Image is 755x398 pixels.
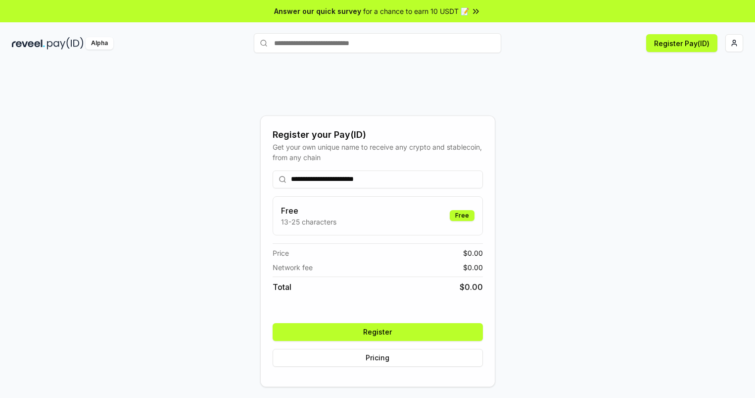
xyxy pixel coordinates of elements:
[273,248,289,258] span: Price
[646,34,717,52] button: Register Pay(ID)
[86,37,113,50] div: Alpha
[274,6,361,16] span: Answer our quick survey
[12,37,45,50] img: reveel_dark
[450,210,474,221] div: Free
[363,6,469,16] span: for a chance to earn 10 USDT 📝
[273,142,483,163] div: Get your own unique name to receive any crypto and stablecoin, from any chain
[281,205,336,217] h3: Free
[463,248,483,258] span: $ 0.00
[273,349,483,367] button: Pricing
[281,217,336,227] p: 13-25 characters
[273,128,483,142] div: Register your Pay(ID)
[273,281,291,293] span: Total
[273,323,483,341] button: Register
[460,281,483,293] span: $ 0.00
[273,262,313,273] span: Network fee
[47,37,84,50] img: pay_id
[463,262,483,273] span: $ 0.00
